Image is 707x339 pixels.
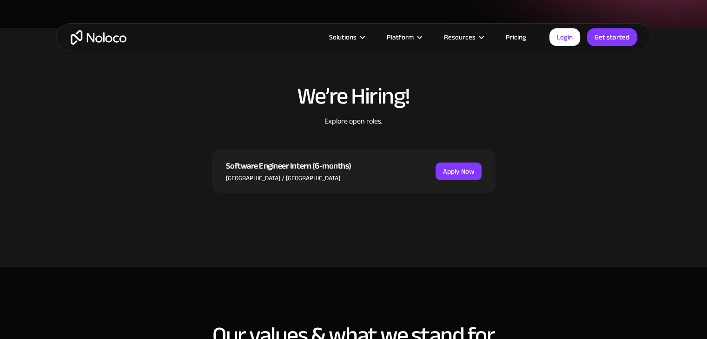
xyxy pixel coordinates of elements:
div: Resources [432,31,494,43]
a: home [71,30,126,45]
div: Solutions [317,31,375,43]
div: Solutions [329,31,357,43]
a: Apply Now [436,163,482,180]
div: [GEOGRAPHIC_DATA] / [GEOGRAPHIC_DATA] [226,173,351,183]
a: Get started [587,28,637,46]
a: Login [549,28,580,46]
div: Resources [444,31,476,43]
a: Pricing [494,31,538,43]
div: Explore open roles. [212,116,496,150]
div: Platform [387,31,414,43]
h2: We’re Hiring! [212,84,496,109]
div: Platform [375,31,432,43]
div: Software Engineer Intern (6-months) [226,159,351,173]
